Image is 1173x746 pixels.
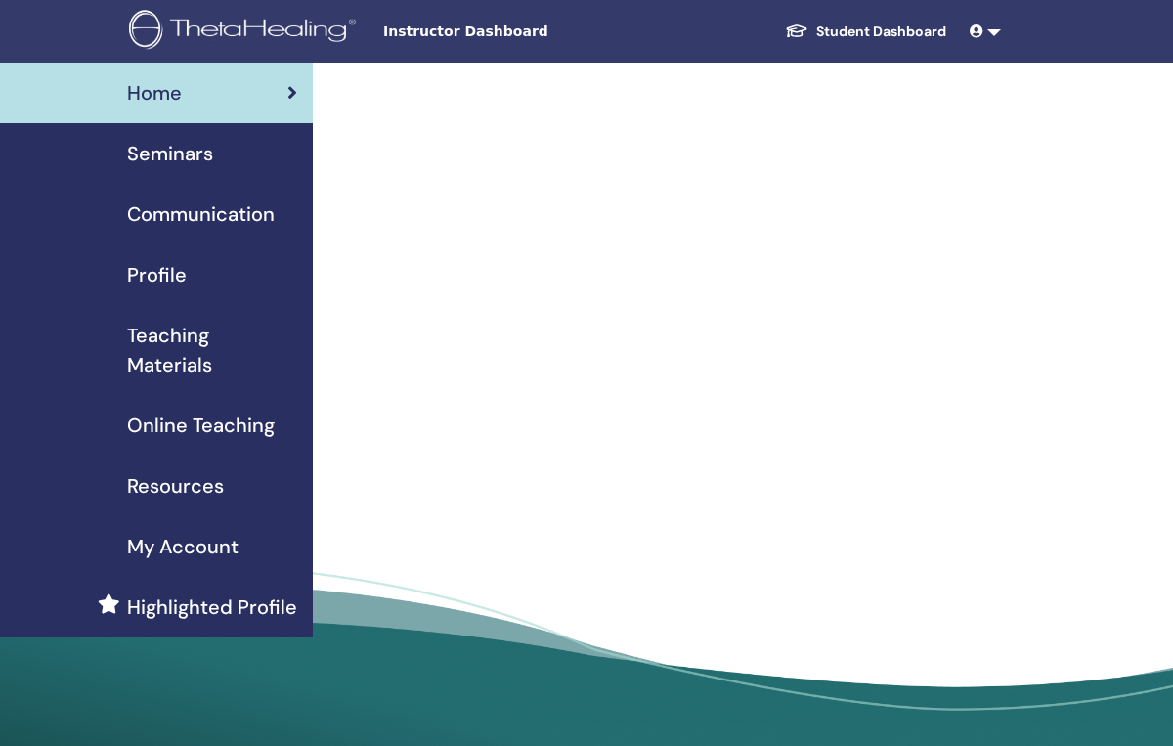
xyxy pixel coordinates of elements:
[127,78,182,108] span: Home
[127,532,239,561] span: My Account
[127,321,297,379] span: Teaching Materials
[127,139,213,168] span: Seminars
[129,10,363,54] img: logo.png
[127,411,275,440] span: Online Teaching
[127,592,297,622] span: Highlighted Profile
[383,22,676,42] span: Instructor Dashboard
[127,260,187,289] span: Profile
[127,199,275,229] span: Communication
[127,471,224,501] span: Resources
[769,14,962,50] a: Student Dashboard
[785,22,808,39] img: graduation-cap-white.svg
